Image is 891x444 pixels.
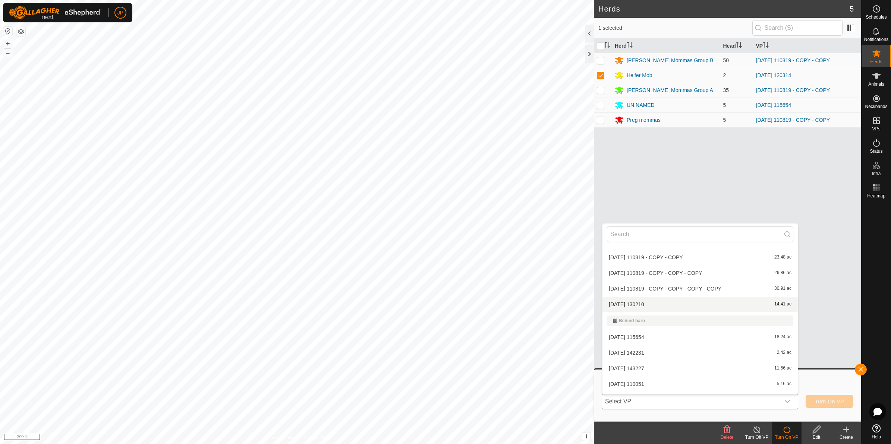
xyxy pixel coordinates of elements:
th: VP [753,39,862,53]
button: i [582,432,591,441]
span: Select VP [602,394,780,409]
a: [DATE] 110819 - COPY - COPY [756,57,830,63]
span: VPs [872,127,880,131]
div: Turn On VP [772,434,802,441]
li: 2025-05-19 115654 [602,330,798,345]
span: Notifications [864,37,888,42]
div: Create [831,434,861,441]
span: [DATE] 143227 [609,366,644,371]
span: 30.91 ac [774,286,791,291]
span: 26.86 ac [774,270,791,276]
span: Infra [872,171,881,176]
span: Schedules [866,15,887,19]
h2: Herds [598,4,850,13]
a: [DATE] 115654 [756,102,791,108]
p-sorticon: Activate to sort [763,43,769,49]
span: Help [872,435,881,439]
span: 11.56 ac [774,366,791,371]
li: 2025-05-28 142231 [602,345,798,360]
button: Map Layers [16,27,25,36]
p-sorticon: Activate to sort [627,43,633,49]
span: [DATE] 110819 - COPY - COPY [609,255,683,260]
span: 5.16 ac [777,381,791,387]
div: dropdown trigger [780,394,795,409]
span: [DATE] 115654 [609,334,644,340]
span: [DATE] 110051 [609,381,644,387]
span: 1 selected [598,24,752,32]
button: + [3,39,12,48]
span: 23.48 ac [774,255,791,260]
a: [DATE] 120314 [756,72,791,78]
span: 5 [723,117,726,123]
input: Search (S) [752,20,843,36]
span: Heatmap [867,194,885,198]
span: i [586,433,587,440]
span: 2 [723,72,726,78]
span: [DATE] 130210 [609,302,644,307]
p-sorticon: Activate to sort [604,43,610,49]
th: Herd [612,39,720,53]
th: Head [720,39,753,53]
div: Preg mommas [627,116,661,124]
a: [DATE] 110819 - COPY - COPY [756,117,830,123]
li: 2025-08-12 110819 - COPY - COPY - COPY - COPY [602,281,798,296]
li: 2025-08-18 130210 [602,297,798,312]
span: Delete [721,435,734,440]
li: 2025-08-14 110051 [602,377,798,391]
li: 2025-08-12 110819 - COPY - COPY [602,250,798,265]
div: Turn Off VP [742,434,772,441]
a: Contact Us [304,434,326,441]
div: [PERSON_NAME] Mommas Group B [627,57,714,64]
span: Neckbands [865,104,887,109]
span: Herds [870,60,882,64]
span: [DATE] 110819 - COPY - COPY - COPY [609,270,702,276]
span: [DATE] 110819 - COPY - COPY - COPY - COPY [609,286,721,291]
input: Search [607,226,793,242]
div: [PERSON_NAME] Mommas Group A [627,86,713,94]
span: [DATE] 142231 [609,350,644,355]
span: 2.42 ac [777,350,791,355]
span: JP [117,9,123,17]
span: 5 [723,102,726,108]
span: Turn On VP [815,399,844,405]
a: Help [862,421,891,442]
div: Edit [802,434,831,441]
div: Behind barn [613,318,787,323]
button: Reset Map [3,27,12,36]
span: 35 [723,87,729,93]
li: 2025-08-12 110819 - COPY - COPY - COPY [602,266,798,280]
li: 2025-05-28 143227 [602,361,798,376]
div: UN NAMED [627,101,655,109]
span: 14.41 ac [774,302,791,307]
span: Status [870,149,882,153]
button: – [3,49,12,58]
p-sorticon: Activate to sort [736,43,742,49]
a: Privacy Policy [267,434,295,441]
a: [DATE] 110819 - COPY - COPY [756,87,830,93]
span: Animals [868,82,884,86]
img: Gallagher Logo [9,6,102,19]
div: Heifer Mob [627,72,652,79]
span: 18.24 ac [774,334,791,340]
span: 5 [850,3,854,15]
span: 50 [723,57,729,63]
button: Turn On VP [806,395,853,408]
